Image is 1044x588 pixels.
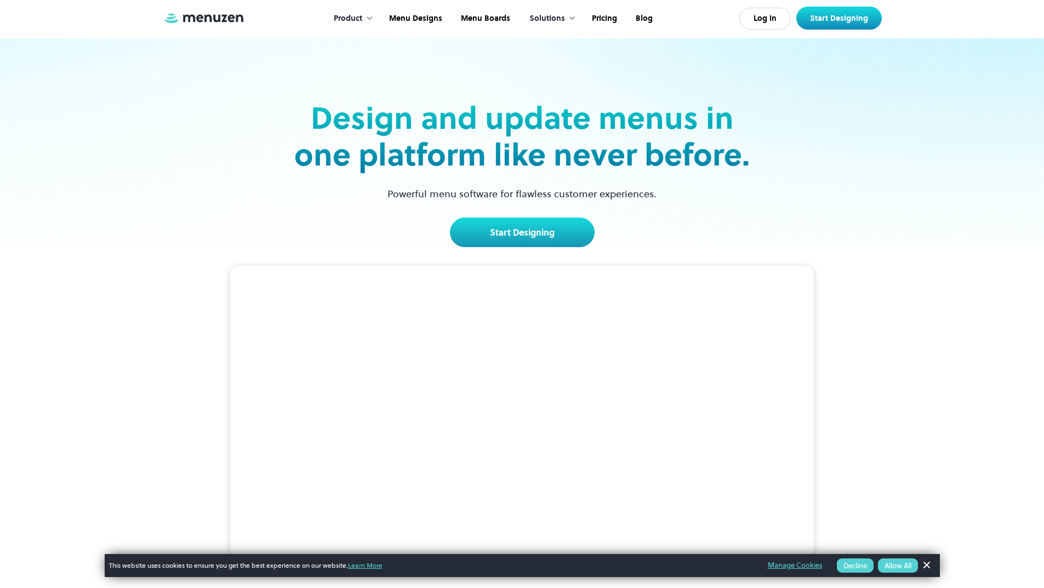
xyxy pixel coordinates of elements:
span: This website uses cookies to ensure you get the best experience on our website. [109,561,752,570]
a: Dismiss Banner [918,557,934,574]
a: Start Designing [450,218,595,247]
div: Solutions [529,13,565,25]
a: Learn More [348,561,383,570]
button: Allow All [878,558,918,573]
a: Log In [739,8,791,30]
a: Manage Cookies [768,560,823,572]
a: Pricing [581,2,625,36]
button: Decline [837,558,874,573]
p: Powerful menu software for flawless customer experiences. [374,186,670,201]
a: Blog [625,2,661,36]
div: Product [323,2,379,36]
a: Menu Boards [450,2,518,36]
a: Menu Designs [379,2,450,36]
div: Product [334,13,362,25]
div: Solutions [518,2,581,36]
a: Start Designing [796,7,882,30]
h2: Design and update menus in one platform like never before. [291,100,754,173]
